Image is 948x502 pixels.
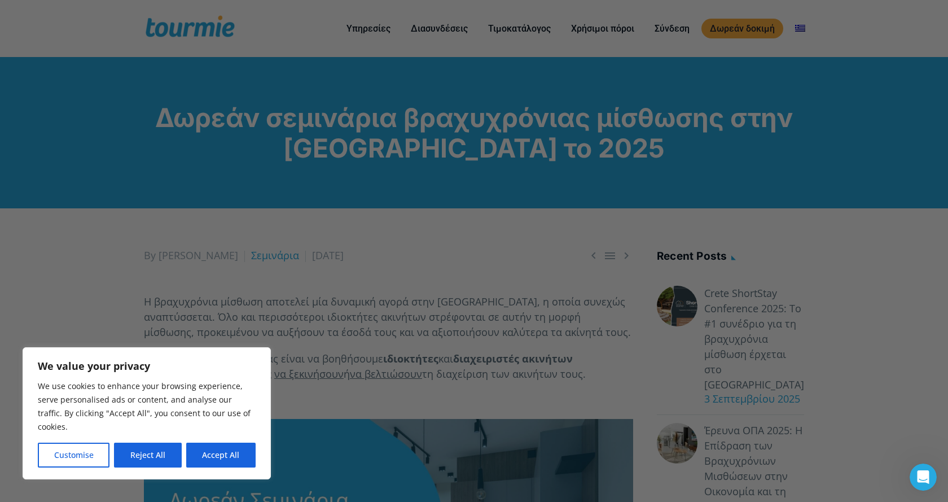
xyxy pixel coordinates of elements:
[38,443,109,468] button: Customise
[38,379,256,434] p: We use cookies to enhance your browsing experience, serve personalised ads or content, and analys...
[38,359,256,373] p: We value your privacy
[253,143,695,359] iframe: Popup CTA
[114,443,181,468] button: Reject All
[186,443,256,468] button: Accept All
[910,464,937,491] iframe: Intercom live chat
